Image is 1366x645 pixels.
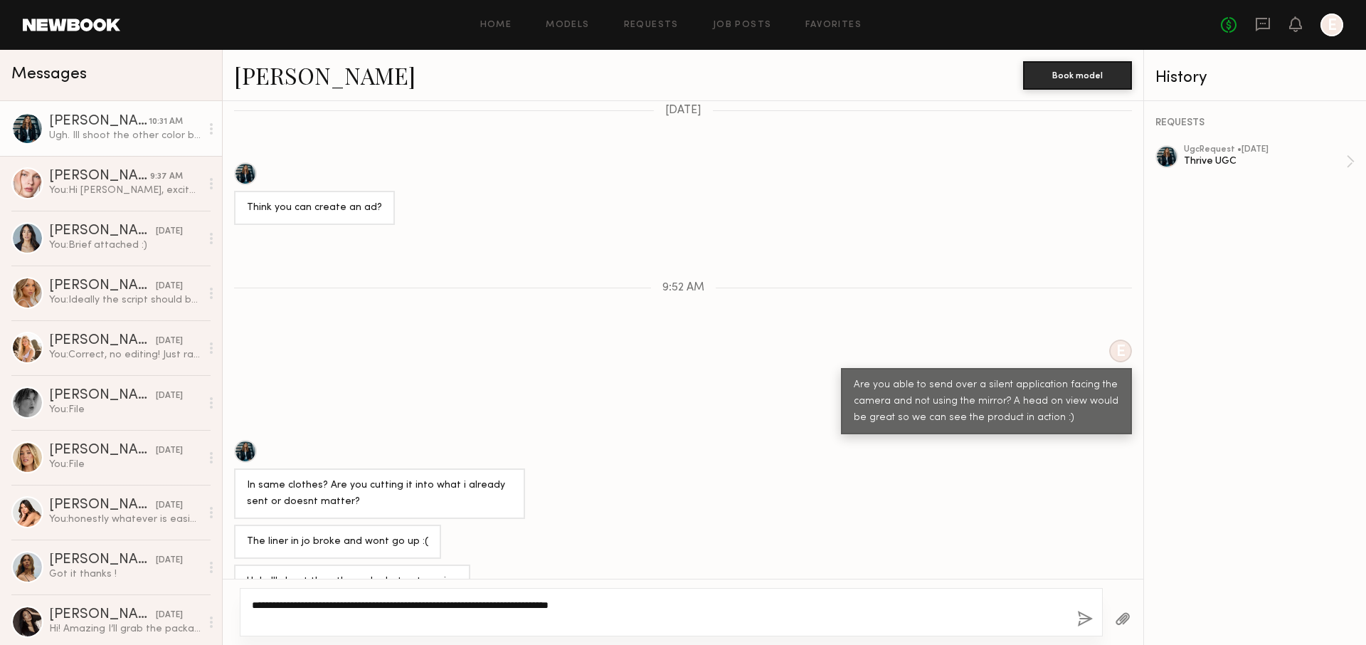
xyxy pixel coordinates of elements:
[49,129,201,142] div: Ugh. Ill shoot the other color but not as nice
[1023,61,1132,90] button: Book model
[156,609,183,622] div: [DATE]
[49,334,156,348] div: [PERSON_NAME]
[49,622,201,636] div: Hi! Amazing I’ll grab the package when I get in later [DATE]. Thanks for sending the brief over, ...
[1184,154,1346,168] div: Thrive UGC
[662,282,704,294] span: 9:52 AM
[156,554,183,567] div: [DATE]
[854,377,1119,426] div: Are you able to send over a silent application facing the camera and not using the mirror? A head...
[156,280,183,293] div: [DATE]
[156,225,183,238] div: [DATE]
[49,348,201,362] div: You: Correct, no editing! Just raw files. The agreement should be in your inbox but I'll resend j...
[49,224,156,238] div: [PERSON_NAME]
[149,115,183,129] div: 10:31 AM
[49,293,201,307] div: You: Ideally the script should be read on camera!
[49,279,156,293] div: [PERSON_NAME]
[156,499,183,513] div: [DATE]
[1155,70,1355,86] div: History
[156,335,183,348] div: [DATE]
[49,238,201,252] div: You: Brief attached :)
[11,66,87,83] span: Messages
[49,513,201,526] div: You: honestly whatever is easiest for you! since we ask for raw clips, editing is not needed on y...
[49,608,156,622] div: [PERSON_NAME]
[49,403,201,416] div: You: File
[49,389,156,403] div: [PERSON_NAME]
[1184,145,1355,178] a: ugcRequest •[DATE]Thrive UGC
[805,21,862,30] a: Favorites
[247,478,512,510] div: In same clothes? Are you cutting it into what i already sent or doesnt matter?
[1320,14,1343,36] a: E
[156,389,183,403] div: [DATE]
[49,553,156,567] div: [PERSON_NAME]
[665,105,701,117] span: [DATE]
[49,169,150,184] div: [PERSON_NAME]
[49,567,201,581] div: Got it thanks !
[156,444,183,458] div: [DATE]
[546,21,589,30] a: Models
[713,21,772,30] a: Job Posts
[234,60,415,90] a: [PERSON_NAME]
[1184,145,1346,154] div: ugc Request • [DATE]
[49,498,156,513] div: [PERSON_NAME]
[247,200,382,216] div: Think you can create an ad?
[49,184,201,197] div: You: Hi [PERSON_NAME], excited to work together! Can you please send your email for the agreement...
[1023,68,1132,80] a: Book model
[49,458,201,471] div: You: File
[150,170,183,184] div: 9:37 AM
[247,574,457,590] div: Ugh. Ill shoot the other color but not as nice
[49,444,156,458] div: [PERSON_NAME]
[247,534,428,550] div: The liner in jo broke and wont go up :(
[480,21,512,30] a: Home
[1155,118,1355,128] div: REQUESTS
[624,21,679,30] a: Requests
[49,115,149,129] div: [PERSON_NAME]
